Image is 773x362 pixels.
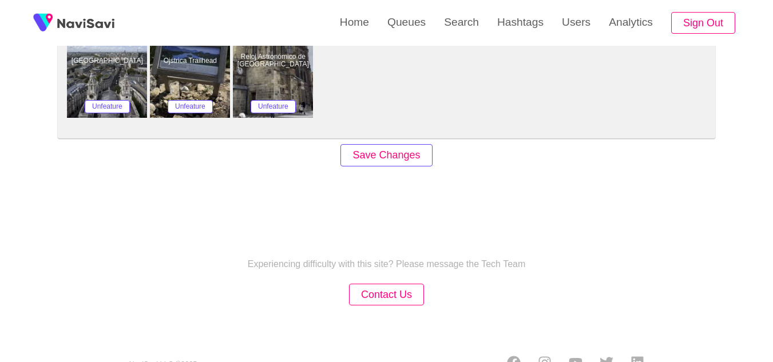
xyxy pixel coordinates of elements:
button: Unfeature [251,100,296,114]
img: fireSpot [29,9,57,37]
a: [GEOGRAPHIC_DATA]Catedral de San Pablo de LondresUnfeature [67,3,150,118]
button: Sign Out [671,12,735,34]
img: fireSpot [57,17,114,29]
a: Ojstrica TrailheadOjstrica TrailheadUnfeature [150,3,233,118]
button: Unfeature [85,100,130,114]
button: Save Changes [340,144,432,166]
a: Reloj Astronómico de [GEOGRAPHIC_DATA]Reloj Astronómico de PragaUnfeature [233,3,316,118]
p: Experiencing difficulty with this site? Please message the Tech Team [248,259,526,269]
button: Unfeature [168,100,213,114]
button: Contact Us [349,284,424,306]
a: Contact Us [349,290,424,300]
